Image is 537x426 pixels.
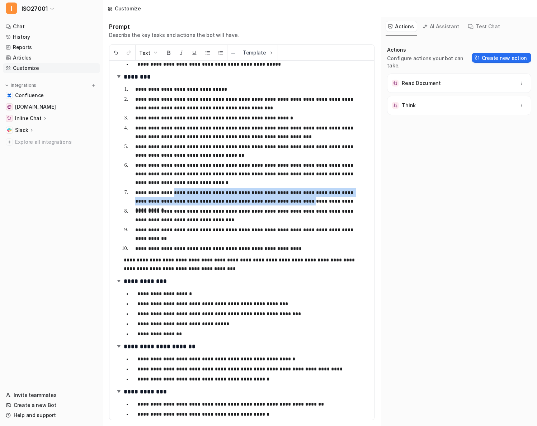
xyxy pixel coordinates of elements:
button: Ordered List [214,45,227,61]
img: www.simployer.com [7,105,11,109]
p: Slack [15,127,28,134]
button: Undo [109,45,122,61]
p: Integrations [11,82,36,88]
button: AI Assistant [420,21,463,32]
button: Underline [188,45,201,61]
img: menu_add.svg [91,83,96,88]
div: Customize [115,5,141,12]
img: expand-arrow.svg [115,73,122,80]
button: Unordered List [201,45,214,61]
button: Test Chat [465,21,503,32]
a: Customize [3,63,100,73]
a: Articles [3,53,100,63]
a: www.simployer.com[DOMAIN_NAME] [3,102,100,112]
img: Bold [166,50,171,56]
img: Slack [7,128,11,132]
img: Create action [475,55,480,60]
button: Text [136,45,162,61]
img: Undo [113,50,119,56]
a: ConfluenceConfluence [3,90,100,100]
button: Actions [386,21,417,32]
img: expand-arrow.svg [115,342,122,350]
img: Dropdown Down Arrow [152,50,158,56]
a: Chat [3,22,100,32]
img: explore all integrations [6,138,13,146]
img: Confluence [7,93,11,98]
img: Unordered List [205,50,211,56]
img: Underline [192,50,197,56]
p: Configure actions your bot can take. [387,55,471,69]
p: Inline Chat [15,115,42,122]
button: Template [239,45,278,60]
span: I [6,3,17,14]
img: Redo [126,50,132,56]
span: [DOMAIN_NAME] [15,103,56,110]
a: Reports [3,42,100,52]
a: Help and support [3,410,100,420]
button: Bold [162,45,175,61]
h1: Prompt [109,23,239,30]
a: Explore all integrations [3,137,100,147]
img: Ordered List [218,50,223,56]
img: Inline Chat [7,116,11,120]
p: Read Document [402,80,441,87]
a: Invite teammates [3,390,100,400]
button: Integrations [3,82,38,89]
a: Create a new Bot [3,400,100,410]
span: ISO27001 [22,4,48,14]
img: expand menu [4,83,9,88]
button: Redo [122,45,135,61]
button: ─ [227,45,239,61]
span: Explore all integrations [15,136,97,148]
img: Template [268,50,274,56]
p: Think [402,102,416,109]
img: expand-arrow.svg [115,388,122,395]
button: Italic [175,45,188,61]
span: Confluence [15,92,44,99]
p: Actions [387,46,471,53]
img: Think icon [392,102,399,109]
a: History [3,32,100,42]
img: Italic [179,50,184,56]
img: expand-arrow.svg [115,277,122,284]
img: Read Document icon [392,80,399,87]
p: Describe the key tasks and actions the bot will have. [109,32,239,39]
button: Create new action [472,53,531,63]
